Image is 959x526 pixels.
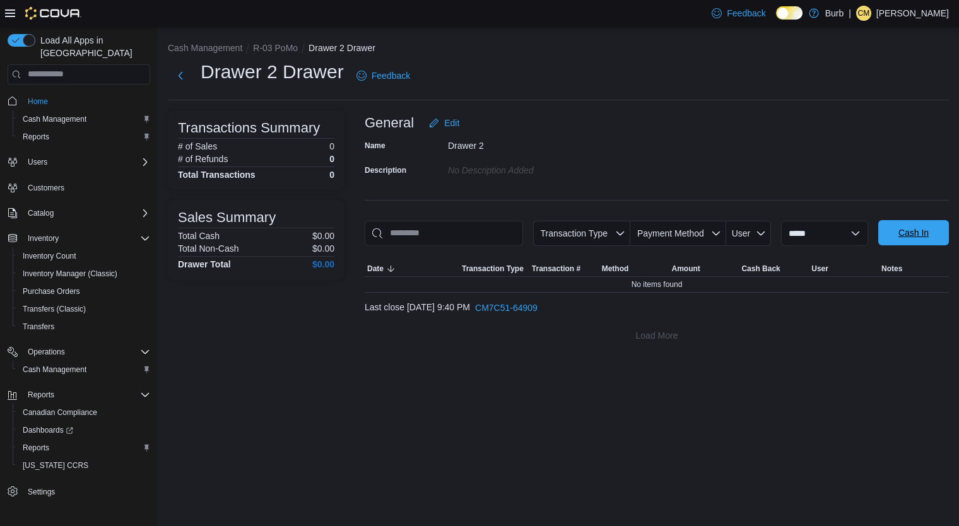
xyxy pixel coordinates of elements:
[23,114,86,124] span: Cash Management
[23,155,150,170] span: Users
[18,129,150,144] span: Reports
[459,261,529,276] button: Transaction Type
[637,228,704,238] span: Payment Method
[533,221,630,246] button: Transaction Type
[13,404,155,421] button: Canadian Compliance
[35,34,150,59] span: Load All Apps in [GEOGRAPHIC_DATA]
[849,6,851,21] p: |
[876,6,949,21] p: [PERSON_NAME]
[365,221,523,246] input: This is a search bar. As you type, the results lower in the page will automatically filter.
[3,92,155,110] button: Home
[669,261,739,276] button: Amount
[365,261,459,276] button: Date
[28,183,64,193] span: Customers
[178,243,239,254] h6: Total Non-Cash
[312,243,334,254] p: $0.00
[168,43,242,53] button: Cash Management
[13,265,155,283] button: Inventory Manager (Classic)
[23,269,117,279] span: Inventory Manager (Classic)
[3,343,155,361] button: Operations
[178,259,231,269] h4: Drawer Total
[23,304,86,314] span: Transfers (Classic)
[178,231,220,241] h6: Total Cash
[253,43,298,53] button: R-03 PoMo
[28,157,47,167] span: Users
[178,120,320,136] h3: Transactions Summary
[448,136,617,151] div: Drawer 2
[630,221,726,246] button: Payment Method
[540,228,608,238] span: Transaction Type
[18,319,59,334] a: Transfers
[727,7,765,20] span: Feedback
[23,387,59,402] button: Reports
[879,261,949,276] button: Notes
[312,259,334,269] h4: $0.00
[878,220,949,245] button: Cash In
[18,440,54,455] a: Reports
[23,483,150,499] span: Settings
[18,405,150,420] span: Canadian Compliance
[3,204,155,222] button: Catalog
[470,295,543,320] button: CM7C51-64909
[28,487,55,497] span: Settings
[23,365,86,375] span: Cash Management
[23,132,49,142] span: Reports
[18,112,150,127] span: Cash Management
[23,206,59,221] button: Catalog
[23,93,150,109] span: Home
[365,115,414,131] h3: General
[13,128,155,146] button: Reports
[18,319,150,334] span: Transfers
[13,318,155,336] button: Transfers
[23,286,80,296] span: Purchase Orders
[462,264,524,274] span: Transaction Type
[23,484,60,500] a: Settings
[444,117,459,129] span: Edit
[858,6,870,21] span: CM
[18,362,91,377] a: Cash Management
[23,460,88,470] span: [US_STATE] CCRS
[3,386,155,404] button: Reports
[23,344,150,359] span: Operations
[13,439,155,457] button: Reports
[18,301,91,317] a: Transfers (Classic)
[811,264,828,274] span: User
[18,362,150,377] span: Cash Management
[365,323,949,348] button: Load More
[18,405,102,420] a: Canadian Compliance
[856,6,871,21] div: Cristian Malara
[532,264,580,274] span: Transaction #
[3,482,155,500] button: Settings
[28,347,65,357] span: Operations
[18,248,150,264] span: Inventory Count
[23,231,150,246] span: Inventory
[3,178,155,197] button: Customers
[23,180,150,196] span: Customers
[599,261,669,276] button: Method
[726,221,771,246] button: User
[13,361,155,378] button: Cash Management
[18,112,91,127] a: Cash Management
[18,423,78,438] a: Dashboards
[23,387,150,402] span: Reports
[23,231,64,246] button: Inventory
[776,6,803,20] input: Dark Mode
[309,43,375,53] button: Drawer 2 Drawer
[365,295,949,320] div: Last close [DATE] 9:40 PM
[23,443,49,453] span: Reports
[28,390,54,400] span: Reports
[424,110,464,136] button: Edit
[881,264,902,274] span: Notes
[13,421,155,439] a: Dashboards
[739,261,809,276] button: Cash Back
[23,251,76,261] span: Inventory Count
[23,180,69,196] a: Customers
[13,457,155,474] button: [US_STATE] CCRS
[168,63,193,88] button: Next
[13,110,155,128] button: Cash Management
[25,7,81,20] img: Cova
[18,301,150,317] span: Transfers (Classic)
[732,228,751,238] span: User
[23,94,53,109] a: Home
